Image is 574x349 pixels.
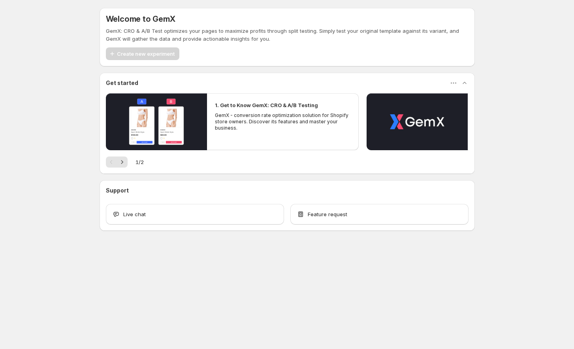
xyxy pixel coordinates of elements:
nav: Pagination [106,157,128,168]
h2: 1. Get to Know GemX: CRO & A/B Testing [215,101,318,109]
h5: Welcome to GemX [106,14,175,24]
p: GemX: CRO & A/B Test optimizes your pages to maximize profits through split testing. Simply test ... [106,27,469,43]
span: Live chat [123,210,146,218]
h3: Get started [106,79,138,87]
button: Next [117,157,128,168]
span: Feature request [308,210,347,218]
button: Play video [106,93,207,150]
button: Play video [367,93,468,150]
p: GemX - conversion rate optimization solution for Shopify store owners. Discover its features and ... [215,112,351,131]
span: 1 / 2 [136,158,144,166]
h3: Support [106,187,129,194]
